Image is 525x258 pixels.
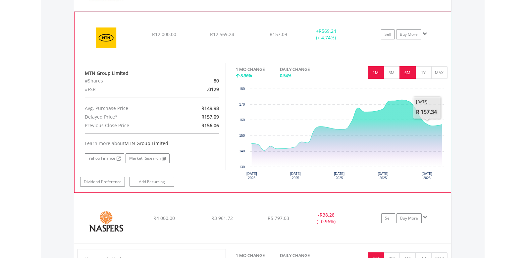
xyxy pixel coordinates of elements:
[126,153,170,163] a: Market Research
[422,172,432,180] text: [DATE] 2025
[396,29,421,39] a: Buy More
[239,149,245,153] text: 140
[210,31,234,37] span: R12 569.24
[301,212,351,225] div: - (- 0.96%)
[130,177,174,187] a: Add Recurring
[239,134,245,137] text: 150
[431,66,447,79] button: MAX
[236,85,447,184] div: Chart. Highcharts interactive chart.
[415,66,432,79] button: 1Y
[80,113,176,121] div: Delayed Price*
[368,66,384,79] button: 1M
[152,31,176,37] span: R12 000.00
[319,28,336,34] span: R569.24
[280,66,333,73] div: DAILY CHANGE
[176,77,224,85] div: 80
[80,177,125,187] a: Dividend Preference
[268,215,289,221] span: R5 797.03
[239,103,245,106] text: 170
[176,85,224,94] div: .0129
[320,212,335,218] span: R38.28
[399,66,416,79] button: 6M
[201,105,219,111] span: R149.98
[239,87,245,91] text: 180
[396,213,422,223] a: Buy More
[381,29,395,39] a: Sell
[239,165,245,169] text: 130
[236,85,447,184] svg: Interactive chart
[85,153,124,163] a: Yahoo Finance
[334,172,345,180] text: [DATE] 2025
[280,73,291,78] span: 0.54%
[246,172,257,180] text: [DATE] 2025
[153,215,175,221] span: R4 000.00
[301,28,351,41] div: + (+ 4.74%)
[290,172,301,180] text: [DATE] 2025
[125,140,168,146] span: MTN Group Limited
[80,85,176,94] div: #FSR
[80,104,176,113] div: Avg. Purchase Price
[270,31,287,37] span: R157.09
[78,201,134,241] img: EQU.ZA.NPN.png
[201,114,219,120] span: R157.09
[378,172,389,180] text: [DATE] 2025
[80,121,176,130] div: Previous Close Price
[381,213,395,223] a: Sell
[85,140,219,147] div: Learn more about
[85,70,219,77] div: MTN Group Limited
[240,73,252,78] span: 8.36%
[211,215,233,221] span: R3 961.72
[78,20,135,55] img: EQU.ZA.MTN.png
[236,66,265,73] div: 1 MO CHANGE
[239,118,245,122] text: 160
[384,66,400,79] button: 3M
[201,122,219,129] span: R156.06
[80,77,176,85] div: #Shares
